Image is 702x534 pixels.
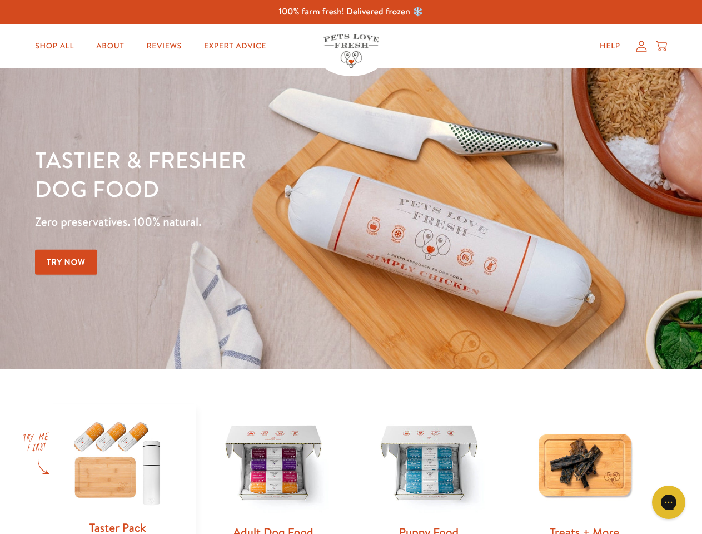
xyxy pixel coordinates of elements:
[26,35,83,57] a: Shop All
[591,35,629,57] a: Help
[87,35,133,57] a: About
[646,482,691,523] iframe: Gorgias live chat messenger
[35,212,456,232] p: Zero preservatives. 100% natural.
[195,35,275,57] a: Expert Advice
[137,35,190,57] a: Reviews
[323,34,379,68] img: Pets Love Fresh
[35,145,456,203] h1: Tastier & fresher dog food
[35,250,97,275] a: Try Now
